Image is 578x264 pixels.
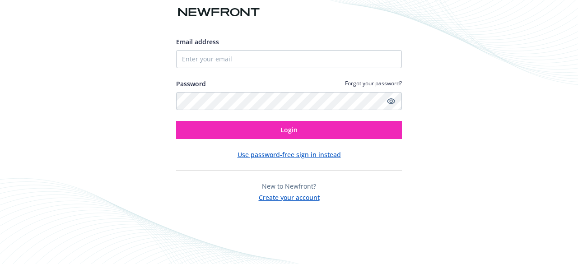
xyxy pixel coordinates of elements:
[345,79,402,87] a: Forgot your password?
[176,50,402,68] input: Enter your email
[238,150,341,159] button: Use password-free sign in instead
[176,79,206,88] label: Password
[176,92,402,110] input: Enter your password
[259,191,320,202] button: Create your account
[280,125,298,134] span: Login
[176,37,219,46] span: Email address
[176,5,261,20] img: Newfront logo
[262,182,316,190] span: New to Newfront?
[176,121,402,139] button: Login
[386,96,396,107] a: Show password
